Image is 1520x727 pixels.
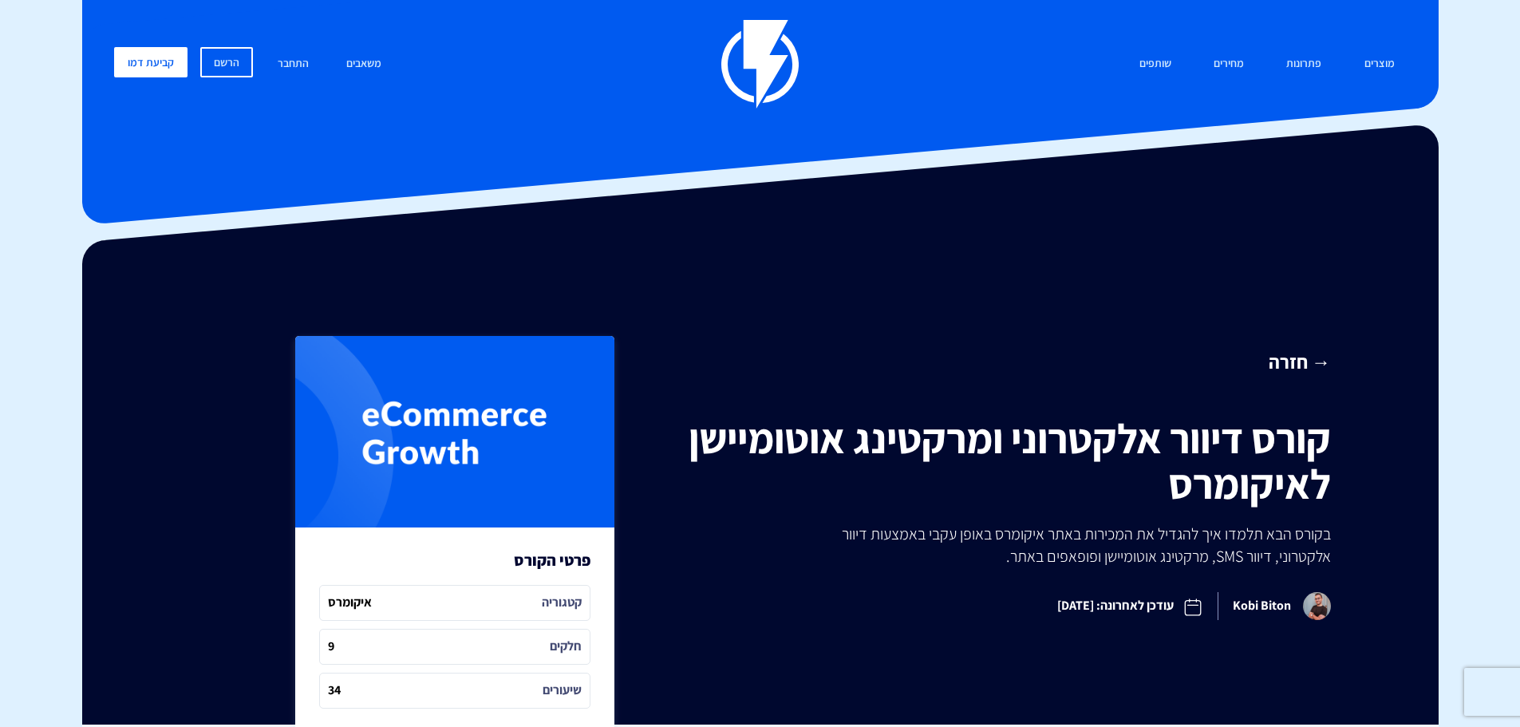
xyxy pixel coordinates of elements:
i: שיעורים [543,682,582,700]
a: מוצרים [1352,47,1407,81]
a: מחירים [1202,47,1256,81]
a: → חזרה [675,348,1331,375]
i: 9 [328,638,334,656]
span: עודכן לאחרונה: [DATE] [1043,583,1218,629]
h3: פרטי הקורס [514,551,590,569]
a: שותפים [1127,47,1183,81]
i: איקומרס [328,594,372,612]
span: Kobi Biton [1218,592,1331,620]
h1: קורס דיוור אלקטרוני ומרקטינג אוטומיישן לאיקומרס [675,416,1331,507]
a: פתרונות [1274,47,1333,81]
a: משאבים [334,47,393,81]
i: 34 [328,682,341,700]
i: קטגוריה [542,594,582,612]
a: הרשם [200,47,253,77]
a: התחבר [266,47,321,81]
p: בקורס הבא תלמדו איך להגדיל את המכירות באתר איקומרס באופן עקבי באמצעות דיוור אלקטרוני, דיוור SMS, ... [806,523,1330,567]
a: קביעת דמו [114,47,188,77]
i: חלקים [550,638,582,656]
